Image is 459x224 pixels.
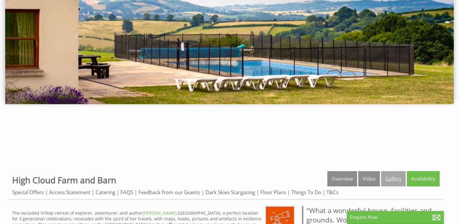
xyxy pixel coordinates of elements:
[358,171,380,186] a: Video
[12,189,44,196] a: Special Offers
[4,120,455,165] iframe: Customer reviews powered by Trustpilot
[120,189,133,196] a: FAQS
[96,189,115,196] a: Catering
[291,189,321,196] a: Things To Do
[407,171,440,186] a: Availability
[143,210,178,216] a: [PERSON_NAME],
[12,174,116,186] a: High Cloud Farm and Barn
[327,171,357,186] a: Overview
[350,214,441,220] p: Enquire Now
[205,189,255,196] a: Dark Skies Stargazing
[260,189,286,196] a: Floor Plans
[381,171,406,186] a: Gallery
[49,189,90,196] a: Access Statement
[326,189,339,196] a: T&Cs
[138,189,200,196] a: Feedback from our Guests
